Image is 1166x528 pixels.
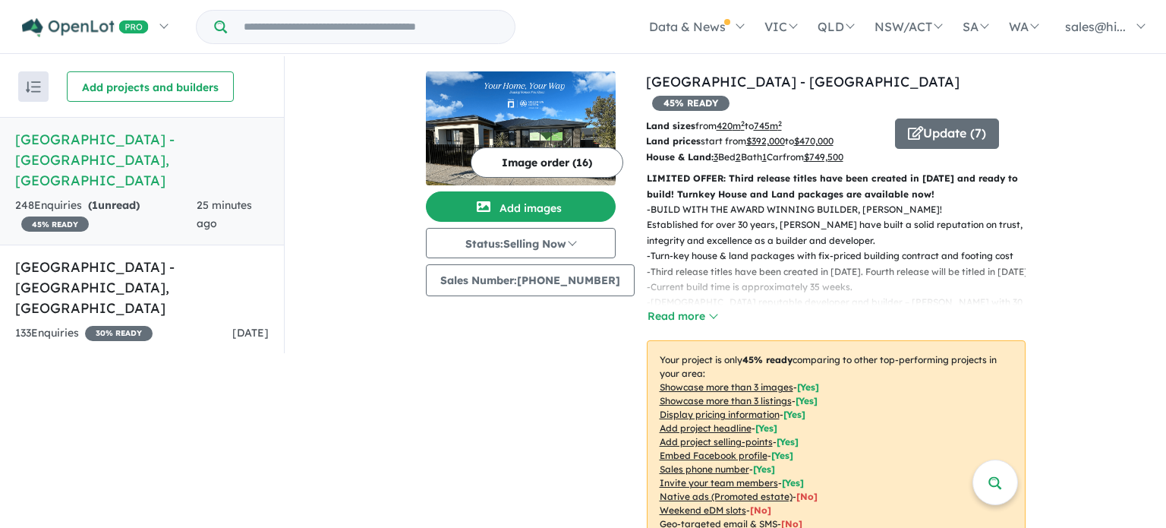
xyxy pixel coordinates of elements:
[21,217,89,232] span: 45 % READY
[646,119,884,134] p: from
[746,135,785,147] u: $ 392,000
[660,450,767,461] u: Embed Facebook profile
[85,326,153,341] span: 30 % READY
[646,135,701,147] b: Land prices
[742,354,793,365] b: 45 % ready
[426,264,635,296] button: Sales Number:[PHONE_NUMBER]
[647,264,1038,280] p: - Third release titles have been created in [DATE]. Fourth release will be titled in [DATE].
[232,326,269,340] span: [DATE]
[717,120,745,131] u: 420 m
[646,120,695,131] b: Land sizes
[647,280,1038,295] p: - Current build time is approximately 35 weeks.
[745,120,782,131] span: to
[426,71,616,185] img: Hillsview Green Estate - Angle Vale
[660,491,793,502] u: Native ads (Promoted estate)
[762,151,767,163] u: 1
[753,463,775,475] span: [ Yes ]
[92,198,98,212] span: 1
[660,395,792,406] u: Showcase more than 3 listings
[647,248,1038,264] p: - Turn-key house & land packages with fix-priced building contract and footing cost
[750,504,771,516] span: [No]
[646,73,960,90] a: [GEOGRAPHIC_DATA] - [GEOGRAPHIC_DATA]
[660,409,780,420] u: Display pricing information
[22,18,149,37] img: Openlot PRO Logo White
[1065,19,1126,34] span: sales@hi...
[426,228,616,258] button: Status:Selling Now
[647,171,1026,202] p: LIMITED OFFER: Third release titles have been created in [DATE] and ready to build! Turnkey House...
[647,308,718,325] button: Read more
[796,395,818,406] span: [ Yes ]
[796,491,818,502] span: [No]
[88,198,140,212] strong: ( unread)
[741,119,745,128] sup: 2
[15,197,197,233] div: 248 Enquir ies
[895,119,999,149] button: Update (7)
[714,151,718,163] u: 3
[15,324,153,343] div: 133 Enquir ies
[660,477,778,488] u: Invite your team members
[652,96,730,111] span: 45 % READY
[660,436,773,447] u: Add project selling-points
[26,81,41,93] img: sort.svg
[785,135,834,147] span: to
[15,257,269,318] h5: [GEOGRAPHIC_DATA] - [GEOGRAPHIC_DATA] , [GEOGRAPHIC_DATA]
[660,422,752,434] u: Add project headline
[794,135,834,147] u: $ 470,000
[660,504,746,516] u: Weekend eDM slots
[771,450,793,461] span: [ Yes ]
[777,436,799,447] span: [ Yes ]
[426,191,616,222] button: Add images
[646,151,714,163] b: House & Land:
[783,409,805,420] span: [ Yes ]
[660,463,749,475] u: Sales phone number
[804,151,843,163] u: $ 749,500
[230,11,512,43] input: Try estate name, suburb, builder or developer
[647,202,1038,248] p: - BUILD WITH THE AWARD WINNING BUILDER, [PERSON_NAME]! Established for over 30 years, [PERSON_NAM...
[647,295,1038,326] p: - [DEMOGRAPHIC_DATA] reputable developer and builder – [PERSON_NAME] with 30 years building exper...
[67,71,234,102] button: Add projects and builders
[782,477,804,488] span: [ Yes ]
[660,381,793,393] u: Showcase more than 3 images
[755,422,777,434] span: [ Yes ]
[646,134,884,149] p: start from
[471,147,623,178] button: Image order (16)
[797,381,819,393] span: [ Yes ]
[754,120,782,131] u: 745 m
[778,119,782,128] sup: 2
[736,151,741,163] u: 2
[197,198,252,230] span: 25 minutes ago
[15,129,269,191] h5: [GEOGRAPHIC_DATA] - [GEOGRAPHIC_DATA] , [GEOGRAPHIC_DATA]
[646,150,884,165] p: Bed Bath Car from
